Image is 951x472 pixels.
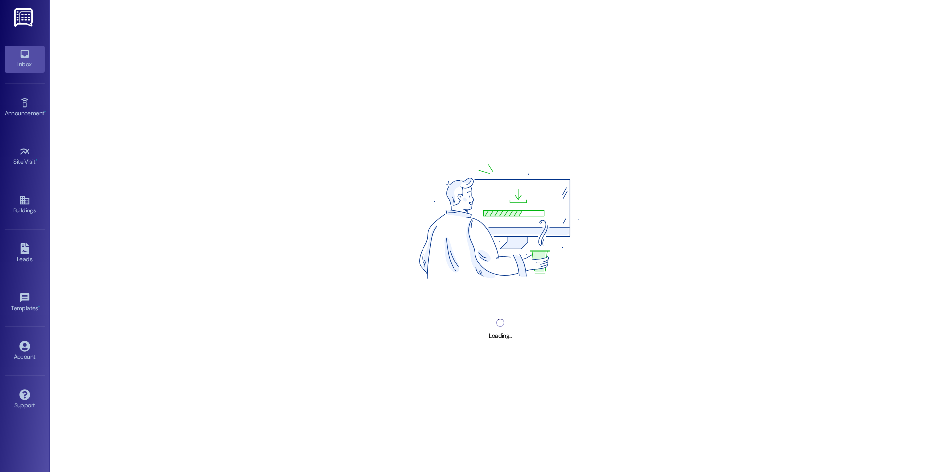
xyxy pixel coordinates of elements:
a: Support [5,386,45,413]
a: Site Visit • [5,143,45,170]
a: Buildings [5,192,45,218]
span: • [38,303,40,310]
a: Inbox [5,46,45,72]
img: ResiDesk Logo [14,8,35,27]
span: • [36,157,37,164]
a: Account [5,338,45,365]
div: Loading... [489,331,511,341]
a: Templates • [5,289,45,316]
span: • [44,108,46,115]
a: Leads [5,240,45,267]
